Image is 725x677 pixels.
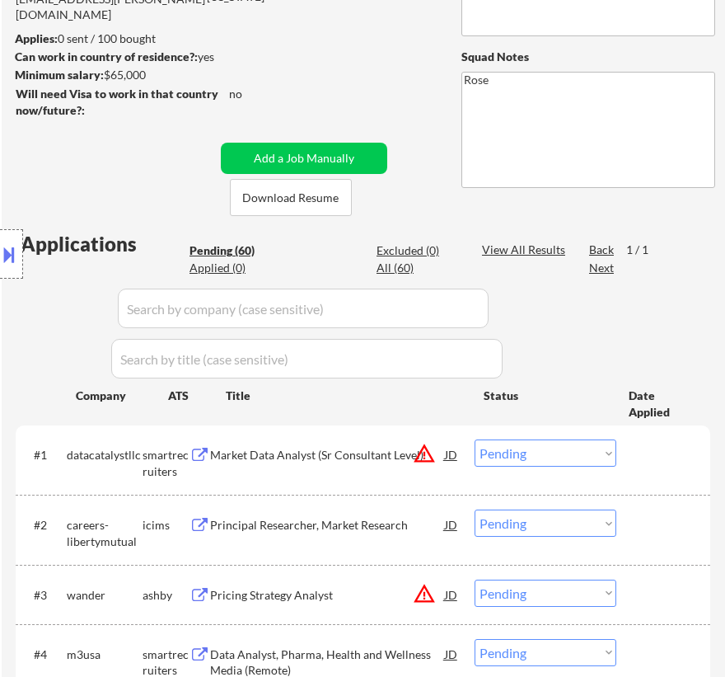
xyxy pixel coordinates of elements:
button: Add a Job Manually [221,143,387,174]
div: Squad Notes [461,49,715,65]
div: #1 [34,447,54,463]
div: smartrecruiters [143,447,189,479]
div: #2 [34,517,54,534]
strong: Can work in country of residence?: [15,49,198,63]
div: icims [143,517,189,534]
div: ashby [143,587,189,604]
div: JD [443,510,459,539]
div: #4 [34,646,54,663]
div: Principal Researcher, Market Research [210,517,445,534]
div: Back [589,242,615,258]
div: $65,000 [15,67,289,83]
div: Status [484,380,605,410]
strong: Minimum salary: [15,68,104,82]
div: JD [443,639,459,669]
div: no [229,86,276,102]
input: Search by title (case sensitive) [111,339,503,378]
div: yes [15,49,284,65]
strong: Will need Visa to work in that country now/future?: [16,87,221,117]
div: m3usa [67,646,142,663]
div: careers-libertymutual [67,517,142,549]
div: #3 [34,587,54,604]
div: Title [226,388,468,404]
div: 1 / 1 [626,242,664,258]
div: Pricing Strategy Analyst [210,587,445,604]
div: Next [589,260,615,276]
input: Search by company (case sensitive) [118,289,489,328]
div: Date Applied [629,388,690,420]
div: Market Data Analyst (Sr Consultant Level) [210,447,445,463]
button: warning_amber [413,442,436,465]
div: All (60) [377,260,459,276]
div: 0 sent / 100 bought [15,31,289,47]
div: JD [443,580,459,609]
button: warning_amber [413,582,436,605]
div: Excluded (0) [377,242,459,259]
div: JD [443,440,459,469]
div: wander [67,587,142,604]
div: datacatalystllc [67,447,142,463]
strong: Applies: [15,31,58,45]
div: View All Results [482,242,570,258]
